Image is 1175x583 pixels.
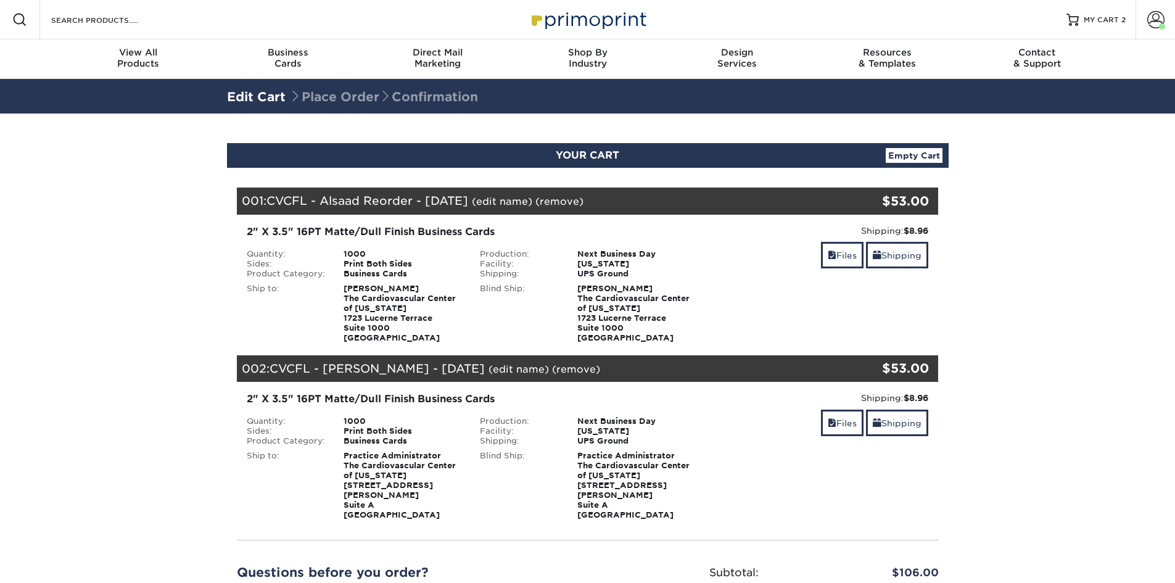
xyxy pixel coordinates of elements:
[237,355,822,382] div: 002:
[828,250,836,260] span: files
[962,39,1112,79] a: Contact& Support
[270,362,485,375] span: CVCFL - [PERSON_NAME] - [DATE]
[334,259,471,269] div: Print Both Sides
[662,39,812,79] a: DesignServices
[552,363,600,375] a: (remove)
[237,436,335,446] div: Product Category:
[472,196,532,207] a: (edit name)
[237,269,335,279] div: Product Category:
[471,269,568,279] div: Shipping:
[50,12,170,27] input: SEARCH PRODUCTS.....
[213,47,363,69] div: Cards
[237,426,335,436] div: Sides:
[714,392,929,404] div: Shipping:
[577,284,690,342] strong: [PERSON_NAME] The Cardiovascular Center of [US_STATE] 1723 Lucerne Terrace Suite 1000 [GEOGRAPHIC...
[873,418,881,428] span: shipping
[714,225,929,237] div: Shipping:
[334,269,471,279] div: Business Cards
[64,39,213,79] a: View AllProducts
[822,192,930,210] div: $53.00
[334,416,471,426] div: 1000
[577,451,690,519] strong: Practice Administrator The Cardiovascular Center of [US_STATE] [STREET_ADDRESS][PERSON_NAME] Suit...
[363,47,513,69] div: Marketing
[886,148,942,163] a: Empty Cart
[334,436,471,446] div: Business Cards
[821,410,864,436] a: Files
[568,269,704,279] div: UPS Ground
[812,47,962,69] div: & Templates
[568,426,704,436] div: [US_STATE]
[334,249,471,259] div: 1000
[962,47,1112,69] div: & Support
[962,47,1112,58] span: Contact
[568,436,704,446] div: UPS Ground
[247,225,695,239] div: 2" X 3.5" 16PT Matte/Dull Finish Business Cards
[471,451,568,520] div: Blind Ship:
[247,392,695,407] div: 2" X 3.5" 16PT Matte/Dull Finish Business Cards
[556,149,619,161] span: YOUR CART
[237,416,335,426] div: Quantity:
[237,188,822,215] div: 001:
[471,249,568,259] div: Production:
[213,47,363,58] span: Business
[344,451,456,519] strong: Practice Administrator The Cardiovascular Center of [US_STATE] [STREET_ADDRESS][PERSON_NAME] Suit...
[535,196,583,207] a: (remove)
[866,410,928,436] a: Shipping
[1084,15,1119,25] span: MY CART
[568,259,704,269] div: [US_STATE]
[812,39,962,79] a: Resources& Templates
[873,250,881,260] span: shipping
[489,363,549,375] a: (edit name)
[344,284,456,342] strong: [PERSON_NAME] The Cardiovascular Center of [US_STATE] 1723 Lucerne Terrace Suite 1000 [GEOGRAPHIC...
[1121,15,1126,24] span: 2
[768,565,948,581] div: $106.00
[904,393,928,403] strong: $8.96
[227,89,286,104] a: Edit Cart
[471,416,568,426] div: Production:
[213,39,363,79] a: BusinessCards
[64,47,213,69] div: Products
[471,259,568,269] div: Facility:
[266,194,468,207] span: CVCFL - Alsaad Reorder - [DATE]
[237,565,579,580] h2: Questions before you order?
[334,426,471,436] div: Print Both Sides
[828,418,836,428] span: files
[237,284,335,343] div: Ship to:
[471,284,568,343] div: Blind Ship:
[471,436,568,446] div: Shipping:
[471,426,568,436] div: Facility:
[568,416,704,426] div: Next Business Day
[904,226,928,236] strong: $8.96
[662,47,812,58] span: Design
[237,249,335,259] div: Quantity:
[237,451,335,520] div: Ship to:
[513,47,662,58] span: Shop By
[568,249,704,259] div: Next Business Day
[866,242,928,268] a: Shipping
[526,6,649,33] img: Primoprint
[237,259,335,269] div: Sides:
[513,39,662,79] a: Shop ByIndustry
[588,565,768,581] div: Subtotal:
[662,47,812,69] div: Services
[64,47,213,58] span: View All
[363,47,513,58] span: Direct Mail
[363,39,513,79] a: Direct MailMarketing
[812,47,962,58] span: Resources
[289,89,478,104] span: Place Order Confirmation
[822,359,930,378] div: $53.00
[513,47,662,69] div: Industry
[821,242,864,268] a: Files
